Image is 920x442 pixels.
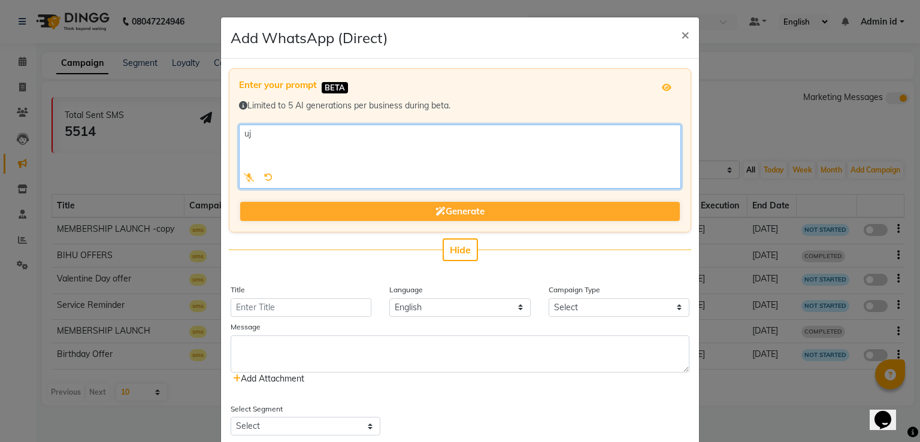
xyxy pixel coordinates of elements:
[231,298,371,317] input: Enter Title
[240,202,680,222] button: Generate
[322,82,348,93] span: BETA
[231,27,388,49] h4: Add WhatsApp (Direct)
[231,284,245,295] label: Title
[435,205,485,217] span: Generate
[239,99,681,112] div: Limited to 5 AI generations per business during beta.
[233,373,304,384] span: Add Attachment
[681,25,689,43] span: ×
[549,284,600,295] label: Campaign Type
[231,322,261,332] label: Message
[671,17,699,51] button: Close
[231,404,283,414] label: Select Segment
[389,284,423,295] label: Language
[443,238,478,261] button: Hide
[450,244,471,256] span: Hide
[239,78,317,92] label: Enter your prompt
[870,394,908,430] iframe: chat widget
